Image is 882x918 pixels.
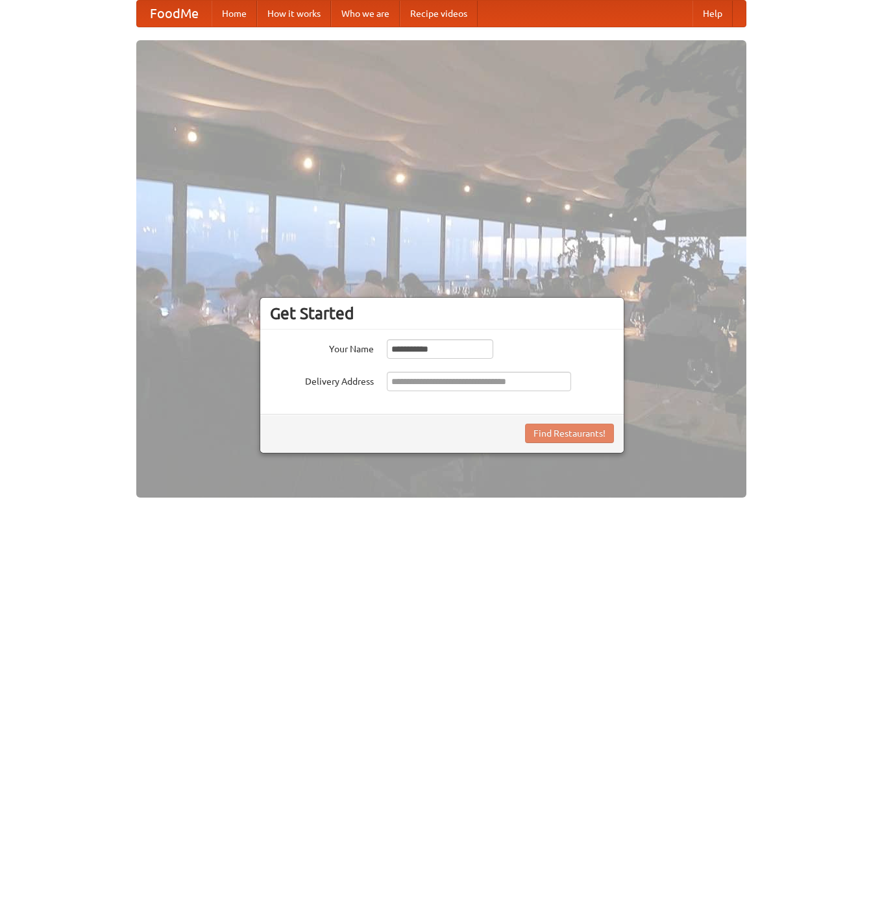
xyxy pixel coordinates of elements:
[257,1,331,27] a: How it works
[400,1,478,27] a: Recipe videos
[270,372,374,388] label: Delivery Address
[692,1,733,27] a: Help
[525,424,614,443] button: Find Restaurants!
[270,339,374,356] label: Your Name
[331,1,400,27] a: Who we are
[137,1,212,27] a: FoodMe
[212,1,257,27] a: Home
[270,304,614,323] h3: Get Started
